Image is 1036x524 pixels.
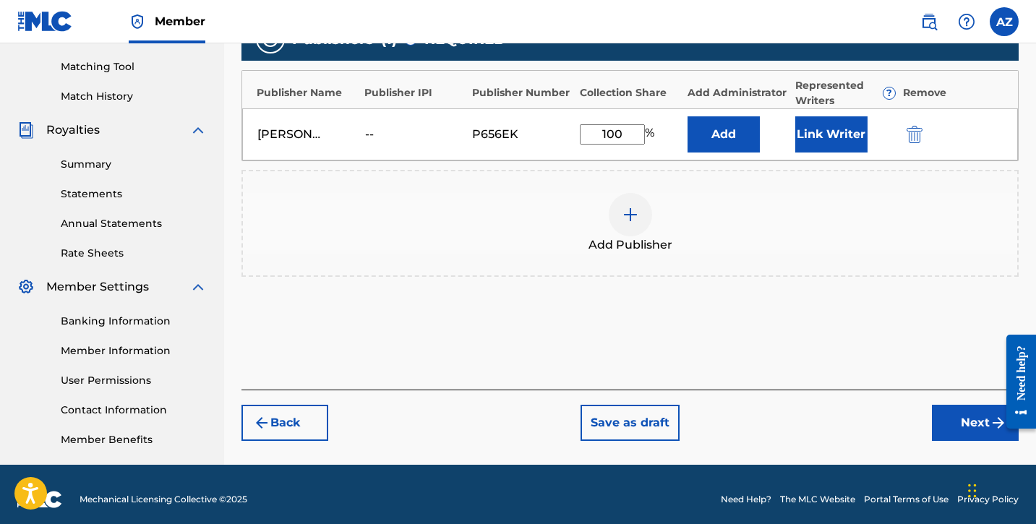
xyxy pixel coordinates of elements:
a: Public Search [915,7,943,36]
span: Add Publisher [588,236,672,254]
div: Collection Share [580,85,680,100]
div: Remove [903,85,1003,100]
div: Publisher IPI [364,85,465,100]
div: Drag [968,469,977,512]
div: Help [952,7,981,36]
a: Member Benefits [61,432,207,447]
a: Contact Information [61,403,207,418]
a: Summary [61,157,207,172]
button: Add [688,116,760,153]
img: Member Settings [17,278,35,296]
button: Link Writer [795,116,868,153]
img: expand [189,121,207,139]
button: Back [241,405,328,441]
a: Member Information [61,343,207,358]
span: ? [405,33,416,45]
a: Privacy Policy [957,493,1019,506]
button: Save as draft [581,405,680,441]
iframe: Chat Widget [964,455,1036,524]
span: Mechanical Licensing Collective © 2025 [80,493,247,506]
img: Royalties [17,121,35,139]
span: % [645,124,658,145]
img: 7ee5dd4eb1f8a8e3ef2f.svg [253,414,270,431]
a: Statements [61,186,207,202]
span: Member [155,13,205,30]
span: Royalties [46,121,100,139]
a: Need Help? [721,493,771,506]
img: 12a2ab48e56ec057fbd8.svg [907,126,922,143]
button: Next [932,405,1019,441]
div: Add Administrator [688,85,788,100]
img: help [958,13,975,30]
a: Match History [61,89,207,104]
a: Portal Terms of Use [864,493,949,506]
a: Rate Sheets [61,246,207,261]
a: User Permissions [61,373,207,388]
div: Publisher Number [472,85,573,100]
a: Matching Tool [61,59,207,74]
span: ? [883,87,895,99]
iframe: Resource Center [996,320,1036,444]
img: f7272a7cc735f4ea7f67.svg [990,414,1007,431]
div: User Menu [990,7,1019,36]
img: MLC Logo [17,11,73,32]
img: expand [189,278,207,296]
div: Represented Writers [795,78,896,108]
a: Annual Statements [61,216,207,231]
img: add [622,206,639,223]
a: The MLC Website [780,493,855,506]
span: Member Settings [46,278,149,296]
img: Top Rightsholder [129,13,146,30]
a: Banking Information [61,314,207,329]
img: search [920,13,938,30]
div: Publisher Name [257,85,357,100]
